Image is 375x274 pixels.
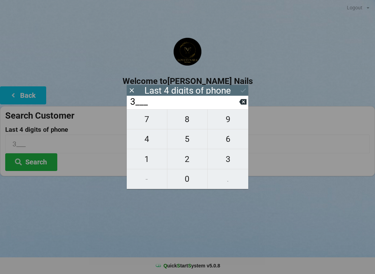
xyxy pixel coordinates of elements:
button: 8 [167,109,208,129]
span: 4 [127,132,167,146]
span: 8 [167,112,208,127]
button: 6 [208,129,248,149]
button: 1 [127,149,167,169]
button: 4 [127,129,167,149]
span: 0 [167,172,208,186]
span: 6 [208,132,248,146]
button: 9 [208,109,248,129]
span: 7 [127,112,167,127]
div: Last 4 digits of phone [144,87,231,94]
button: 3 [208,149,248,169]
span: 2 [167,152,208,166]
span: 5 [167,132,208,146]
span: 9 [208,112,248,127]
button: 7 [127,109,167,129]
span: 1 [127,152,167,166]
button: 0 [167,169,208,189]
button: 5 [167,129,208,149]
span: 3 [208,152,248,166]
button: 2 [167,149,208,169]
